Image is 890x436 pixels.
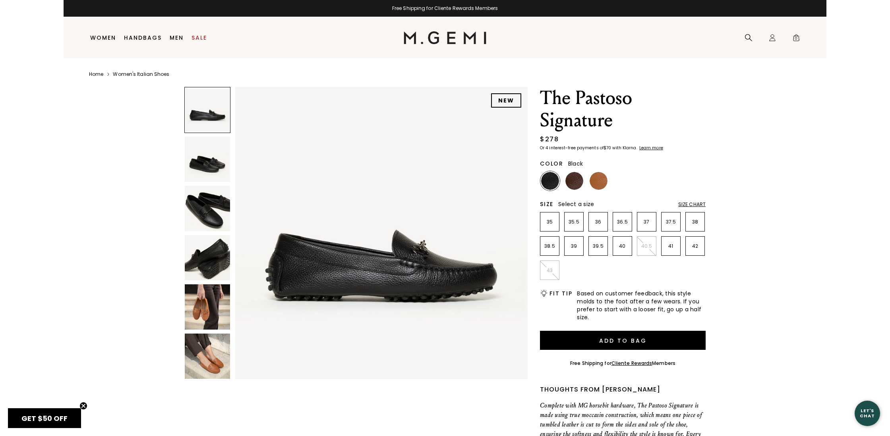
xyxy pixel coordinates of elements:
p: 38.5 [540,243,559,249]
img: M.Gemi [404,31,487,44]
klarna-placement-style-body: Or 4 interest-free payments of [540,145,604,151]
img: The Pastoso Signature [185,284,230,330]
img: The Pastoso Signature [235,87,528,379]
a: Women's Italian Shoes [113,71,169,77]
span: GET $50 OFF [21,413,68,423]
button: Add to Bag [540,331,706,350]
h2: Fit Tip [549,290,572,297]
a: Learn more [638,146,663,150]
h2: Color [540,160,563,167]
klarna-placement-style-amount: $70 [604,145,611,151]
img: Chocolate [565,172,583,190]
p: 36.5 [613,219,632,225]
span: Based on customer feedback, this style molds to the foot after a few wears. If you prefer to star... [577,289,706,321]
div: Free Shipping for Cliente Rewards Members [64,5,826,12]
img: The Pastoso Signature [185,235,230,280]
p: 39 [565,243,583,249]
img: The Pastoso Signature [185,186,230,231]
a: Sale [192,35,207,41]
a: Home [89,71,103,77]
div: NEW [491,93,521,108]
p: 39.5 [589,243,608,249]
img: The Pastoso Signature [185,334,230,379]
klarna-placement-style-cta: Learn more [639,145,663,151]
p: 43 [540,267,559,274]
p: 40.5 [637,243,656,249]
h1: The Pastoso Signature [540,87,706,131]
img: The Pastoso Signature [185,137,230,182]
div: $278 [540,135,559,144]
div: Size Chart [678,201,706,208]
div: Free Shipping for Members [570,360,675,367]
span: 0 [792,35,800,43]
div: Let's Chat [855,408,880,418]
p: 35 [540,219,559,225]
p: 35.5 [565,219,583,225]
a: Men [170,35,184,41]
p: 38 [686,219,704,225]
div: GET $50 OFFClose teaser [8,408,81,428]
span: Black [568,160,583,168]
h2: Size [540,201,553,207]
p: 37.5 [662,219,680,225]
img: Tan [590,172,608,190]
p: 42 [686,243,704,249]
p: 36 [589,219,608,225]
button: Close teaser [79,402,87,410]
img: Black [541,172,559,190]
a: Women [90,35,116,41]
klarna-placement-style-body: with Klarna [612,145,638,151]
a: Handbags [124,35,162,41]
p: 37 [637,219,656,225]
p: 41 [662,243,680,249]
a: Cliente Rewards [611,360,652,367]
div: Thoughts from [PERSON_NAME] [540,385,706,394]
p: 40 [613,243,632,249]
span: Select a size [558,200,594,208]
